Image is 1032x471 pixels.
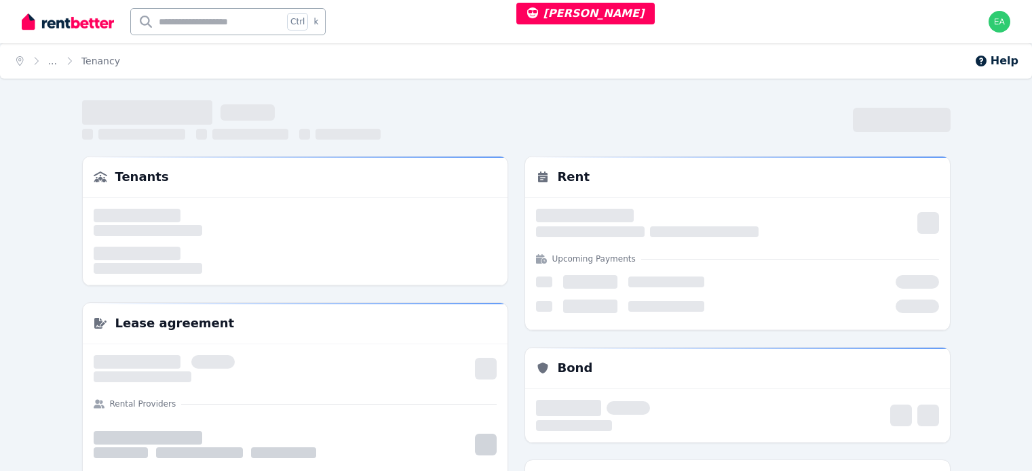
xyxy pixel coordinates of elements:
a: Tenancy [81,56,120,66]
h3: Tenants [115,167,169,186]
h4: Upcoming Payments [552,253,636,264]
h4: Rental Providers [110,398,176,409]
button: Help [974,53,1018,69]
h3: Rent [558,167,590,186]
span: [PERSON_NAME] [527,7,645,20]
span: Ctrl [287,13,308,30]
span: ... [48,54,57,68]
span: k [313,16,318,27]
img: earl@rentbetter.com.au [989,11,1010,33]
h3: Lease agreement [115,314,235,333]
img: RentBetter [22,12,114,32]
h3: Bond [558,359,593,377]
